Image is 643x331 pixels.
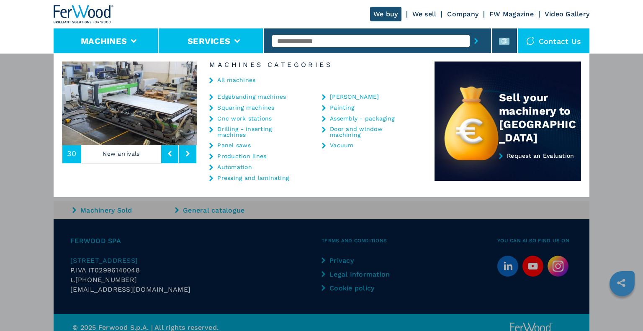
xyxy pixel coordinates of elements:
[197,62,332,145] img: image
[62,62,197,145] img: image
[54,5,114,23] img: Ferwood
[518,28,590,54] div: Contact us
[81,36,127,46] button: Machines
[526,37,535,45] img: Contact us
[499,91,581,144] div: Sell your machinery to [GEOGRAPHIC_DATA]
[545,10,589,18] a: Video Gallery
[435,152,581,181] a: Request an Evaluation
[330,142,354,148] a: Vacuum
[412,10,437,18] a: We sell
[67,150,77,157] span: 30
[330,115,394,121] a: Assembly - packaging
[217,94,286,100] a: Edgebanding machines
[217,175,289,181] a: Pressing and laminating
[217,153,266,159] a: Production lines
[217,164,252,170] a: Automation
[188,36,230,46] button: Services
[370,7,401,21] a: We buy
[489,10,534,18] a: FW Magazine
[217,105,274,110] a: Squaring machines
[470,31,483,51] button: submit-button
[81,144,162,163] p: New arrivals
[197,62,435,68] h6: Machines Categories
[217,126,301,138] a: Drilling - inserting machines
[330,105,354,110] a: Painting
[330,94,379,100] a: [PERSON_NAME]
[217,142,251,148] a: Panel saws
[330,126,414,138] a: Door and window machining
[447,10,478,18] a: Company
[217,115,272,121] a: Cnc work stations
[217,77,255,83] a: All machines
